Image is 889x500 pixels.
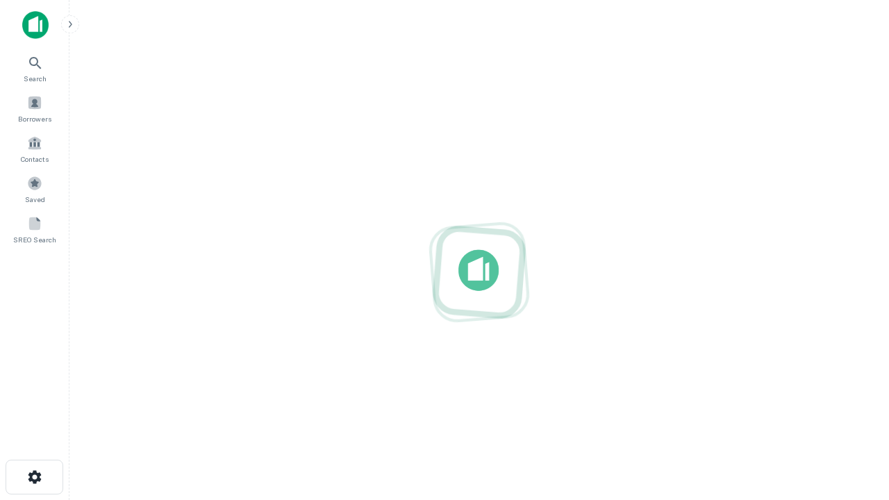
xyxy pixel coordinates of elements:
a: Contacts [4,130,65,167]
span: Borrowers [18,113,51,124]
span: Saved [25,194,45,205]
span: SREO Search [13,234,56,245]
img: capitalize-icon.png [22,11,49,39]
a: Borrowers [4,90,65,127]
a: Search [4,49,65,87]
span: Search [24,73,47,84]
a: SREO Search [4,210,65,248]
span: Contacts [21,153,49,165]
iframe: Chat Widget [820,344,889,411]
a: Saved [4,170,65,208]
